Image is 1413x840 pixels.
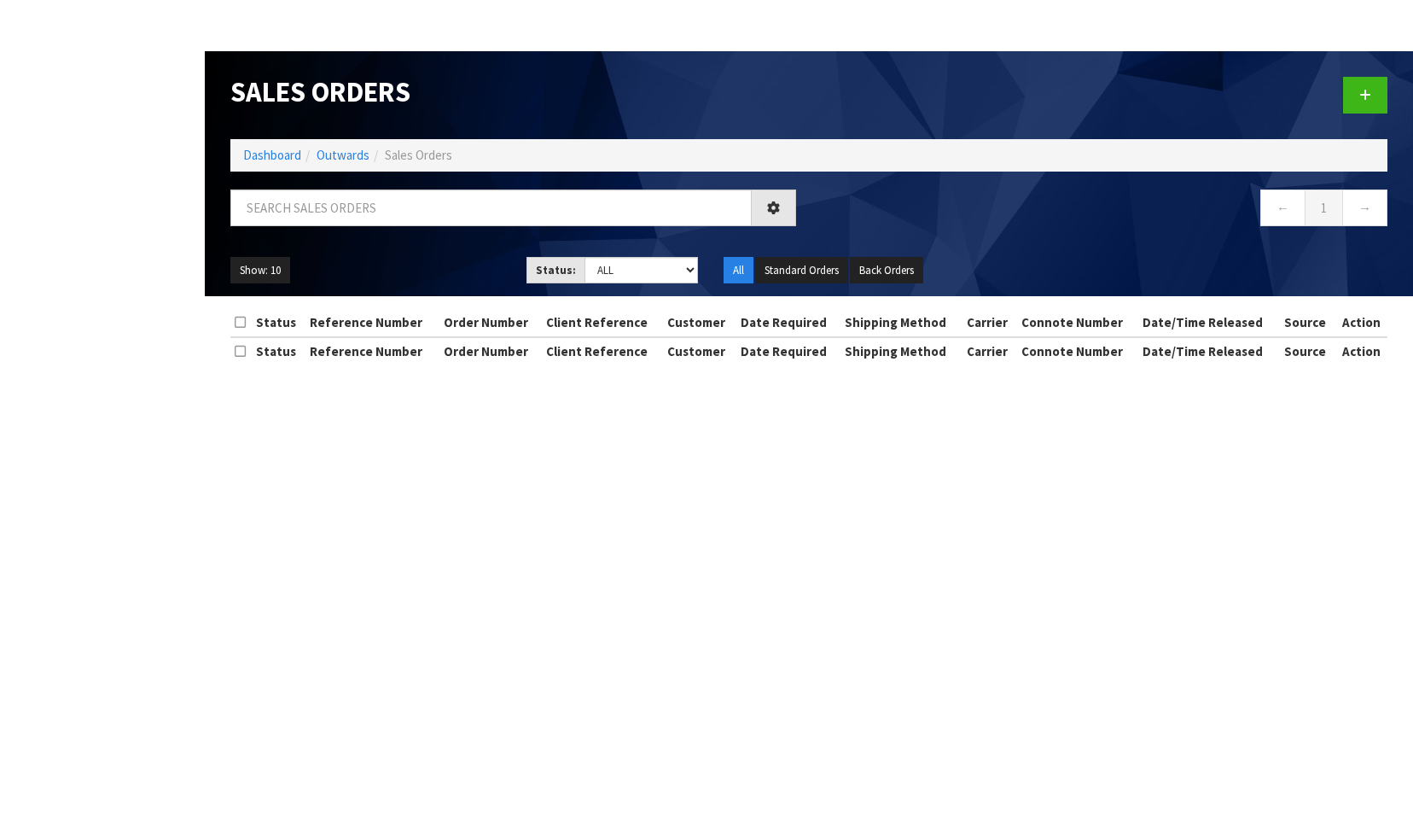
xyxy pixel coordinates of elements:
input: Search sales orders [230,190,752,226]
th: Source [1280,309,1335,336]
th: Client Reference [542,309,663,336]
a: 1 [1305,190,1343,226]
th: Date Required [736,309,840,336]
th: Customer [663,337,736,365]
button: Standard Orders [755,257,848,284]
th: Reference Number [305,309,439,336]
th: Date Required [736,337,840,365]
th: Client Reference [542,337,663,365]
th: Status [252,337,305,365]
h1: Sales Orders [230,77,796,108]
th: Status [252,309,305,336]
a: ← [1260,190,1305,226]
span: Sales Orders [385,147,452,163]
button: All [724,257,753,284]
th: Order Number [439,309,542,336]
strong: Status: [536,263,576,277]
th: Action [1335,309,1387,336]
a: Outwards [317,147,369,163]
th: Reference Number [305,337,439,365]
nav: Page navigation [822,190,1387,231]
th: Order Number [439,337,542,365]
a: → [1342,190,1387,226]
th: Shipping Method [840,309,962,336]
th: Source [1280,337,1335,365]
button: Show: 10 [230,257,290,284]
button: Back Orders [850,257,923,284]
th: Carrier [962,309,1017,336]
th: Shipping Method [840,337,962,365]
th: Carrier [962,337,1017,365]
th: Date/Time Released [1138,337,1280,365]
th: Action [1335,337,1387,365]
a: Dashboard [243,147,301,163]
th: Connote Number [1017,309,1138,336]
th: Connote Number [1017,337,1138,365]
th: Customer [663,309,736,336]
th: Date/Time Released [1138,309,1280,336]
